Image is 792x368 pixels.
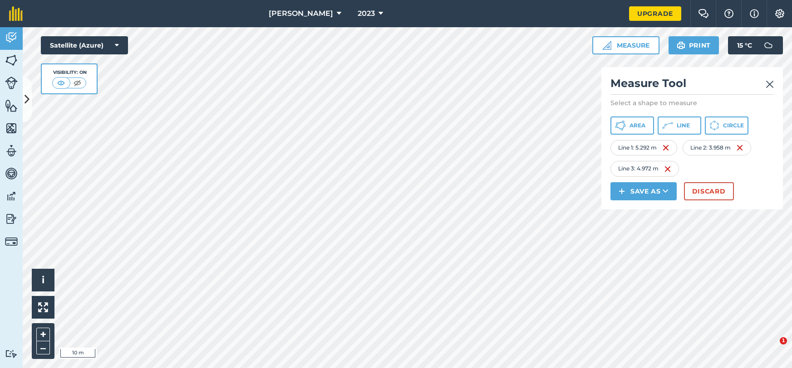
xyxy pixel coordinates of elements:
button: Circle [705,116,748,135]
button: i [32,269,54,291]
p: Select a shape to measure [610,98,774,107]
img: svg+xml;base64,PHN2ZyB4bWxucz0iaHR0cDovL3d3dy53My5vcmcvMjAwMC9zdmciIHdpZHRoPSI1MCIgaGVpZ2h0PSI0MC... [72,78,83,87]
img: svg+xml;base64,PHN2ZyB4bWxucz0iaHR0cDovL3d3dy53My5vcmcvMjAwMC9zdmciIHdpZHRoPSI1NiIgaGVpZ2h0PSI2MC... [5,121,18,135]
img: A question mark icon [723,9,734,18]
span: Line [677,122,690,129]
img: Ruler icon [602,41,611,50]
button: Save as [610,182,677,200]
img: svg+xml;base64,PHN2ZyB4bWxucz0iaHR0cDovL3d3dy53My5vcmcvMjAwMC9zdmciIHdpZHRoPSIxNiIgaGVpZ2h0PSIyNC... [662,142,669,153]
img: svg+xml;base64,PD94bWwgdmVyc2lvbj0iMS4wIiBlbmNvZGluZz0idXRmLTgiPz4KPCEtLSBHZW5lcmF0b3I6IEFkb2JlIE... [5,31,18,44]
img: svg+xml;base64,PD94bWwgdmVyc2lvbj0iMS4wIiBlbmNvZGluZz0idXRmLTgiPz4KPCEtLSBHZW5lcmF0b3I6IEFkb2JlIE... [5,77,18,89]
img: svg+xml;base64,PD94bWwgdmVyc2lvbj0iMS4wIiBlbmNvZGluZz0idXRmLTgiPz4KPCEtLSBHZW5lcmF0b3I6IEFkb2JlIE... [5,189,18,203]
button: Measure [592,36,659,54]
img: svg+xml;base64,PHN2ZyB4bWxucz0iaHR0cDovL3d3dy53My5vcmcvMjAwMC9zdmciIHdpZHRoPSIxOSIgaGVpZ2h0PSIyNC... [677,40,685,51]
img: svg+xml;base64,PD94bWwgdmVyc2lvbj0iMS4wIiBlbmNvZGluZz0idXRmLTgiPz4KPCEtLSBHZW5lcmF0b3I6IEFkb2JlIE... [5,167,18,180]
img: svg+xml;base64,PD94bWwgdmVyc2lvbj0iMS4wIiBlbmNvZGluZz0idXRmLTgiPz4KPCEtLSBHZW5lcmF0b3I6IEFkb2JlIE... [759,36,777,54]
img: Two speech bubbles overlapping with the left bubble in the forefront [698,9,709,18]
img: svg+xml;base64,PHN2ZyB4bWxucz0iaHR0cDovL3d3dy53My5vcmcvMjAwMC9zdmciIHdpZHRoPSI1NiIgaGVpZ2h0PSI2MC... [5,99,18,112]
span: 15 ° C [737,36,752,54]
img: fieldmargin Logo [9,6,23,21]
iframe: Intercom live chat [761,337,783,359]
img: svg+xml;base64,PD94bWwgdmVyc2lvbj0iMS4wIiBlbmNvZGluZz0idXRmLTgiPz4KPCEtLSBHZW5lcmF0b3I6IEFkb2JlIE... [5,235,18,248]
img: svg+xml;base64,PHN2ZyB4bWxucz0iaHR0cDovL3d3dy53My5vcmcvMjAwMC9zdmciIHdpZHRoPSIxNCIgaGVpZ2h0PSIyNC... [619,186,625,197]
span: Area [630,122,645,129]
img: svg+xml;base64,PHN2ZyB4bWxucz0iaHR0cDovL3d3dy53My5vcmcvMjAwMC9zdmciIHdpZHRoPSI1NiIgaGVpZ2h0PSI2MC... [5,53,18,67]
img: svg+xml;base64,PHN2ZyB4bWxucz0iaHR0cDovL3d3dy53My5vcmcvMjAwMC9zdmciIHdpZHRoPSIyMiIgaGVpZ2h0PSIzMC... [766,79,774,90]
button: Line [658,116,701,135]
div: Visibility: On [52,69,87,76]
button: 15 °C [728,36,783,54]
a: Upgrade [629,6,681,21]
button: Satellite (Azure) [41,36,128,54]
button: Area [610,116,654,135]
img: svg+xml;base64,PHN2ZyB4bWxucz0iaHR0cDovL3d3dy53My5vcmcvMjAwMC9zdmciIHdpZHRoPSIxNyIgaGVpZ2h0PSIxNy... [750,8,759,19]
span: [PERSON_NAME] [269,8,333,19]
img: svg+xml;base64,PD94bWwgdmVyc2lvbj0iMS4wIiBlbmNvZGluZz0idXRmLTgiPz4KPCEtLSBHZW5lcmF0b3I6IEFkb2JlIE... [5,349,18,358]
img: svg+xml;base64,PHN2ZyB4bWxucz0iaHR0cDovL3d3dy53My5vcmcvMjAwMC9zdmciIHdpZHRoPSIxNiIgaGVpZ2h0PSIyNC... [664,164,671,174]
div: Line 2 : 3.958 m [683,140,751,155]
span: 2023 [358,8,375,19]
button: – [36,341,50,354]
img: A cog icon [774,9,785,18]
span: Circle [723,122,744,129]
div: Line 1 : 5.292 m [610,140,677,155]
img: svg+xml;base64,PHN2ZyB4bWxucz0iaHR0cDovL3d3dy53My5vcmcvMjAwMC9zdmciIHdpZHRoPSI1MCIgaGVpZ2h0PSI0MC... [55,78,67,87]
img: svg+xml;base64,PD94bWwgdmVyc2lvbj0iMS4wIiBlbmNvZGluZz0idXRmLTgiPz4KPCEtLSBHZW5lcmF0b3I6IEFkb2JlIE... [5,212,18,226]
img: svg+xml;base64,PHN2ZyB4bWxucz0iaHR0cDovL3d3dy53My5vcmcvMjAwMC9zdmciIHdpZHRoPSIxNiIgaGVpZ2h0PSIyNC... [736,142,743,153]
button: Discard [684,182,734,200]
img: svg+xml;base64,PD94bWwgdmVyc2lvbj0iMS4wIiBlbmNvZGluZz0idXRmLTgiPz4KPCEtLSBHZW5lcmF0b3I6IEFkb2JlIE... [5,144,18,158]
h2: Measure Tool [610,76,774,95]
span: 1 [780,337,787,344]
img: Four arrows, one pointing top left, one top right, one bottom right and the last bottom left [38,302,48,312]
button: Print [669,36,719,54]
button: + [36,328,50,341]
div: Line 3 : 4.972 m [610,161,679,176]
span: i [42,274,44,286]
